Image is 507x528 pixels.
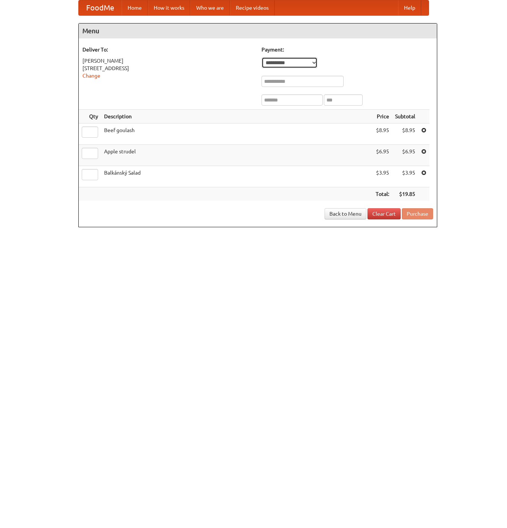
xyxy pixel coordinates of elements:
td: $8.95 [392,124,418,145]
a: Change [82,73,100,79]
th: $19.85 [392,187,418,201]
td: Apple strudel [101,145,373,166]
th: Total: [373,187,392,201]
a: Help [398,0,421,15]
a: FoodMe [79,0,122,15]
td: $6.95 [392,145,418,166]
td: $3.95 [392,166,418,187]
h5: Payment: [262,46,433,53]
button: Purchase [402,208,433,219]
th: Subtotal [392,110,418,124]
a: Home [122,0,148,15]
a: Clear Cart [367,208,401,219]
th: Qty [79,110,101,124]
a: Back to Menu [325,208,366,219]
h4: Menu [79,24,437,38]
td: Balkánský Salad [101,166,373,187]
th: Price [373,110,392,124]
div: [STREET_ADDRESS] [82,65,254,72]
td: $8.95 [373,124,392,145]
td: Beef goulash [101,124,373,145]
a: How it works [148,0,190,15]
td: $6.95 [373,145,392,166]
td: $3.95 [373,166,392,187]
h5: Deliver To: [82,46,254,53]
th: Description [101,110,373,124]
a: Recipe videos [230,0,275,15]
div: [PERSON_NAME] [82,57,254,65]
a: Who we are [190,0,230,15]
